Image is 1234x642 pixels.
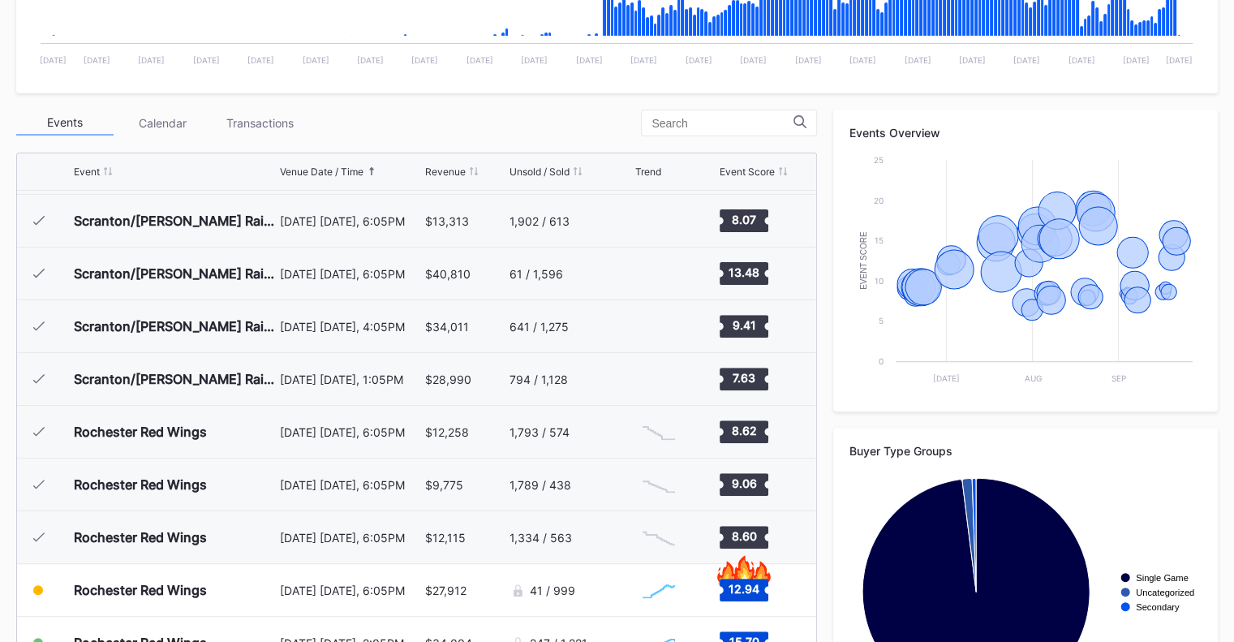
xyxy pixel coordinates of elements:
div: Buyer Type Groups [849,444,1202,458]
div: 41 / 999 [530,584,575,597]
text: 10 [875,276,884,286]
div: $40,810 [425,267,471,281]
text: 25 [874,155,884,165]
svg: Chart title [634,253,683,294]
text: [DATE] [40,55,67,65]
text: [DATE] [849,55,876,65]
svg: Chart title [634,411,683,452]
div: [DATE] [DATE], 6:05PM [280,267,421,281]
div: 1,793 / 574 [510,425,570,439]
input: Search [651,117,793,130]
text: 15 [875,235,884,245]
text: [DATE] [1068,55,1095,65]
text: 5 [879,316,884,325]
div: Unsold / Sold [510,166,570,178]
text: [DATE] [521,55,548,65]
text: Uncategorized [1136,588,1194,597]
text: 12.94 [729,582,759,596]
text: Secondary [1136,602,1180,612]
svg: Chart title [634,570,683,610]
div: [DATE] [DATE], 6:05PM [280,214,421,228]
div: Event [74,166,100,178]
div: [DATE] [DATE], 6:05PM [280,584,421,597]
text: [DATE] [630,55,657,65]
div: 61 / 1,596 [510,267,563,281]
text: [DATE] [247,55,274,65]
div: Rochester Red Wings [74,582,207,598]
text: [DATE] [1123,55,1150,65]
text: [DATE] [794,55,821,65]
div: $28,990 [425,373,471,386]
text: [DATE] [138,55,165,65]
div: Scranton/[PERSON_NAME] RailRiders [74,371,276,387]
text: Aug [1025,373,1042,383]
div: $12,258 [425,425,469,439]
div: Rochester Red Wings [74,529,207,545]
div: Venue Date / Time [280,166,363,178]
div: [DATE] [DATE], 6:05PM [280,478,421,492]
div: $9,775 [425,478,463,492]
div: Events [16,110,114,136]
text: [DATE] [740,55,767,65]
svg: Chart title [849,152,1201,395]
svg: Chart title [634,464,683,505]
text: [DATE] [959,55,986,65]
text: [DATE] [576,55,603,65]
div: Trend [634,166,660,178]
div: [DATE] [DATE], 4:05PM [280,320,421,334]
div: [DATE] [DATE], 1:05PM [280,373,421,386]
div: $12,115 [425,531,466,545]
text: 8.62 [731,424,756,437]
div: 1,334 / 563 [510,531,572,545]
text: [DATE] [1013,55,1040,65]
text: [DATE] [904,55,931,65]
div: Revenue [425,166,466,178]
div: [DATE] [DATE], 6:05PM [280,531,421,545]
text: [DATE] [467,55,493,65]
div: Event Score [720,166,775,178]
text: [DATE] [686,55,712,65]
svg: Chart title [634,359,683,399]
text: [DATE] [933,373,960,383]
text: [DATE] [357,55,384,65]
text: 9.41 [732,318,755,332]
text: 0 [879,356,884,366]
text: Sep [1112,373,1127,383]
text: [DATE] [193,55,220,65]
div: 1,902 / 613 [510,214,570,228]
div: Rochester Red Wings [74,424,207,440]
text: Single Game [1136,573,1189,583]
text: 7.63 [733,371,755,385]
svg: Chart title [634,200,683,241]
div: Scranton/[PERSON_NAME] RailRiders [74,213,276,229]
text: [DATE] [303,55,329,65]
text: 8.07 [732,213,756,226]
div: Events Overview [849,126,1202,140]
div: 1,789 / 438 [510,478,571,492]
div: $34,011 [425,320,469,334]
div: 794 / 1,128 [510,373,568,386]
div: Transactions [211,110,308,136]
svg: Chart title [634,306,683,347]
div: $27,912 [425,584,467,597]
div: Scranton/[PERSON_NAME] RailRiders [74,265,276,282]
div: Rochester Red Wings [74,476,207,493]
text: 13.48 [729,265,759,279]
text: 9.06 [731,476,756,490]
text: [DATE] [411,55,438,65]
text: 8.60 [731,529,756,543]
div: Calendar [114,110,211,136]
text: [DATE] [84,55,110,65]
text: [DATE] [1166,55,1193,65]
div: [DATE] [DATE], 6:05PM [280,425,421,439]
text: 20 [874,196,884,205]
svg: Chart title [634,517,683,558]
div: $13,313 [425,214,469,228]
div: 641 / 1,275 [510,320,569,334]
text: Event Score [859,231,868,290]
div: Scranton/[PERSON_NAME] RailRiders [74,318,276,334]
